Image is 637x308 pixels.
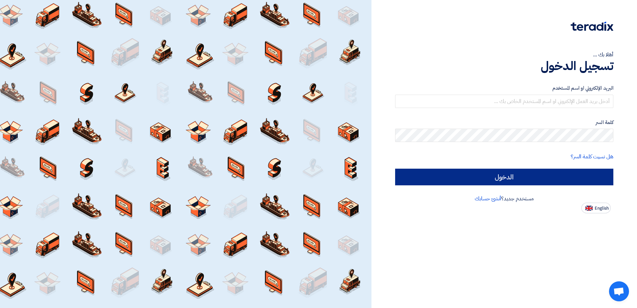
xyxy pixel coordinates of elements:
[609,281,629,301] a: Open chat
[395,59,613,73] h1: تسجيل الدخول
[595,206,609,211] span: English
[395,84,613,92] label: البريد الإلكتروني او اسم المستخدم
[395,195,613,203] div: مستخدم جديد؟
[395,51,613,59] div: أهلا بك ...
[571,22,613,31] img: Teradix logo
[585,206,593,211] img: en-US.png
[581,203,611,213] button: English
[395,169,613,185] input: الدخول
[571,153,613,161] a: هل نسيت كلمة السر؟
[395,95,613,108] input: أدخل بريد العمل الإلكتروني او اسم المستخدم الخاص بك ...
[395,119,613,126] label: كلمة السر
[475,195,501,203] a: أنشئ حسابك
